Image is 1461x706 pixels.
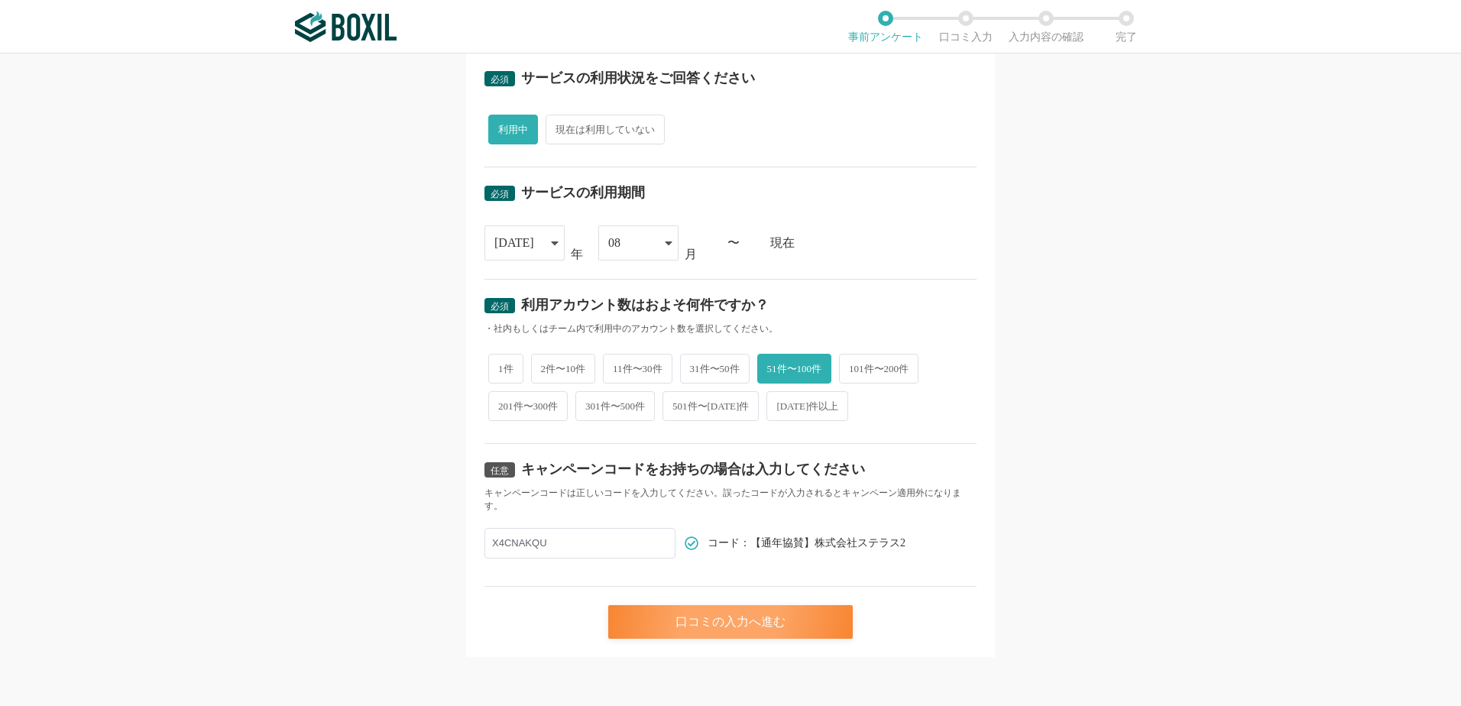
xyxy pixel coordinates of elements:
[546,115,665,144] span: 現在は利用していない
[488,115,538,144] span: 利用中
[295,11,397,42] img: ボクシルSaaS_ロゴ
[839,354,918,384] span: 101件〜200件
[680,354,750,384] span: 31件〜50件
[571,248,583,261] div: 年
[491,301,509,312] span: 必須
[494,226,534,260] div: [DATE]
[488,354,523,384] span: 1件
[575,391,655,421] span: 301件〜500件
[484,322,977,335] div: ・社内もしくはチーム内で利用中のアカウント数を選択してください。
[685,248,697,261] div: 月
[727,237,740,249] div: 〜
[608,605,853,639] div: 口コミの入力へ進む
[845,11,925,43] li: 事前アンケート
[925,11,1006,43] li: 口コミ入力
[491,189,509,199] span: 必須
[603,354,672,384] span: 11件〜30件
[521,71,755,85] div: サービスの利用状況をご回答ください
[770,237,977,249] div: 現在
[521,462,865,476] div: キャンペーンコードをお持ちの場合は入力してください
[766,391,848,421] span: [DATE]件以上
[491,465,509,476] span: 任意
[608,226,620,260] div: 08
[757,354,832,384] span: 51件〜100件
[521,186,645,199] div: サービスの利用期間
[662,391,759,421] span: 501件〜[DATE]件
[531,354,596,384] span: 2件〜10件
[1006,11,1086,43] li: 入力内容の確認
[488,391,568,421] span: 201件〜300件
[491,74,509,85] span: 必須
[708,538,905,549] span: コード：【通年協賛】株式会社ステラス2
[484,487,977,513] div: キャンペーンコードは正しいコードを入力してください。誤ったコードが入力されるとキャンペーン適用外になります。
[1086,11,1166,43] li: 完了
[521,298,769,312] div: 利用アカウント数はおよそ何件ですか？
